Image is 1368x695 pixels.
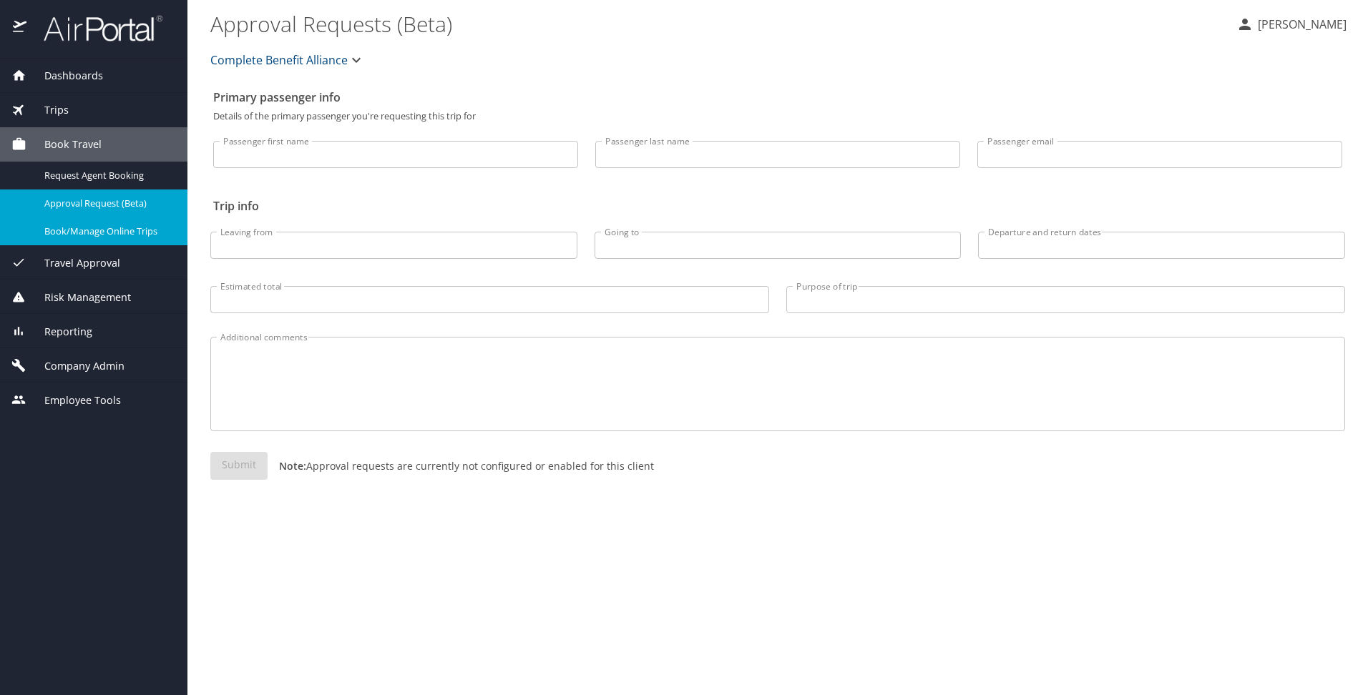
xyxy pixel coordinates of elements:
[268,458,654,473] p: Approval requests are currently not configured or enabled for this client
[13,14,28,42] img: icon-airportal.png
[26,137,102,152] span: Book Travel
[26,290,131,305] span: Risk Management
[213,86,1342,109] h2: Primary passenger info
[26,255,120,271] span: Travel Approval
[44,169,170,182] span: Request Agent Booking
[26,102,69,118] span: Trips
[26,358,124,374] span: Company Admin
[44,197,170,210] span: Approval Request (Beta)
[210,1,1225,46] h1: Approval Requests (Beta)
[1231,11,1352,37] button: [PERSON_NAME]
[26,68,103,84] span: Dashboards
[28,14,162,42] img: airportal-logo.png
[213,112,1342,121] p: Details of the primary passenger you're requesting this trip for
[279,459,306,473] strong: Note:
[213,194,1342,217] h2: Trip info
[26,324,92,340] span: Reporting
[210,50,348,70] span: Complete Benefit Alliance
[205,46,371,74] button: Complete Benefit Alliance
[44,225,170,238] span: Book/Manage Online Trips
[26,393,121,408] span: Employee Tools
[1254,16,1347,33] p: [PERSON_NAME]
